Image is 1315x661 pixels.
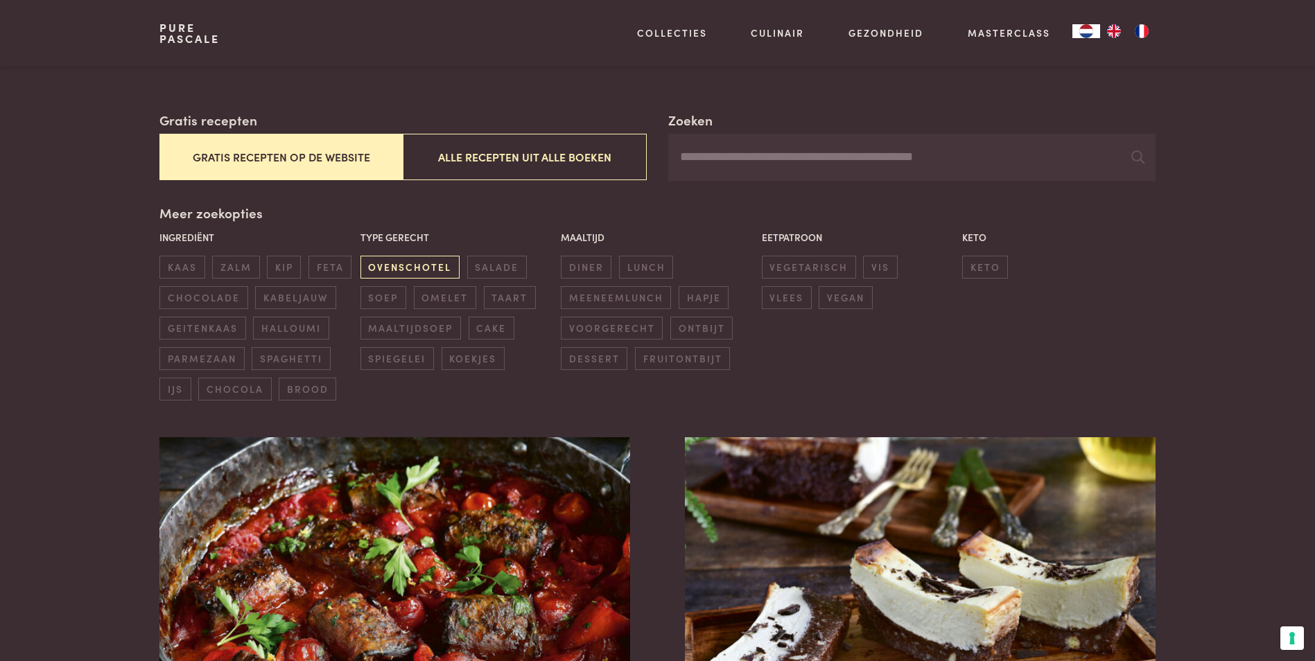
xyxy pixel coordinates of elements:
[561,230,754,245] p: Maaltijd
[467,256,527,279] span: salade
[762,256,856,279] span: vegetarisch
[751,26,804,40] a: Culinair
[962,230,1156,245] p: Keto
[561,256,611,279] span: diner
[1072,24,1100,38] a: NL
[360,347,434,370] span: spiegelei
[212,256,259,279] span: zalm
[159,22,220,44] a: PurePascale
[1072,24,1156,38] aside: Language selected: Nederlands
[360,256,460,279] span: ovenschotel
[762,286,812,309] span: vlees
[159,256,204,279] span: kaas
[762,230,955,245] p: Eetpatroon
[668,110,713,130] label: Zoeken
[561,286,671,309] span: meeneemlunch
[403,134,646,180] button: Alle recepten uit alle boeken
[267,256,301,279] span: kip
[360,317,461,340] span: maaltijdsoep
[484,286,536,309] span: taart
[159,378,191,400] span: ijs
[159,110,257,130] label: Gratis recepten
[619,256,673,279] span: lunch
[255,286,336,309] span: kabeljauw
[1100,24,1156,38] ul: Language list
[1128,24,1156,38] a: FR
[159,347,244,370] span: parmezaan
[360,230,554,245] p: Type gerecht
[252,347,330,370] span: spaghetti
[635,347,730,370] span: fruitontbijt
[670,317,733,340] span: ontbijt
[308,256,351,279] span: feta
[159,286,247,309] span: chocolade
[414,286,476,309] span: omelet
[360,286,406,309] span: soep
[679,286,729,309] span: hapje
[561,317,663,340] span: voorgerecht
[1280,626,1304,650] button: Uw voorkeuren voor toestemming voor trackingtechnologieën
[848,26,923,40] a: Gezondheid
[1072,24,1100,38] div: Language
[962,256,1008,279] span: keto
[198,378,271,400] span: chocola
[159,317,245,340] span: geitenkaas
[561,347,627,370] span: dessert
[159,134,403,180] button: Gratis recepten op de website
[279,378,336,400] span: brood
[637,26,707,40] a: Collecties
[1100,24,1128,38] a: EN
[442,347,505,370] span: koekjes
[253,317,329,340] span: halloumi
[968,26,1050,40] a: Masterclass
[159,230,353,245] p: Ingrediënt
[469,317,514,340] span: cake
[863,256,897,279] span: vis
[819,286,872,309] span: vegan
